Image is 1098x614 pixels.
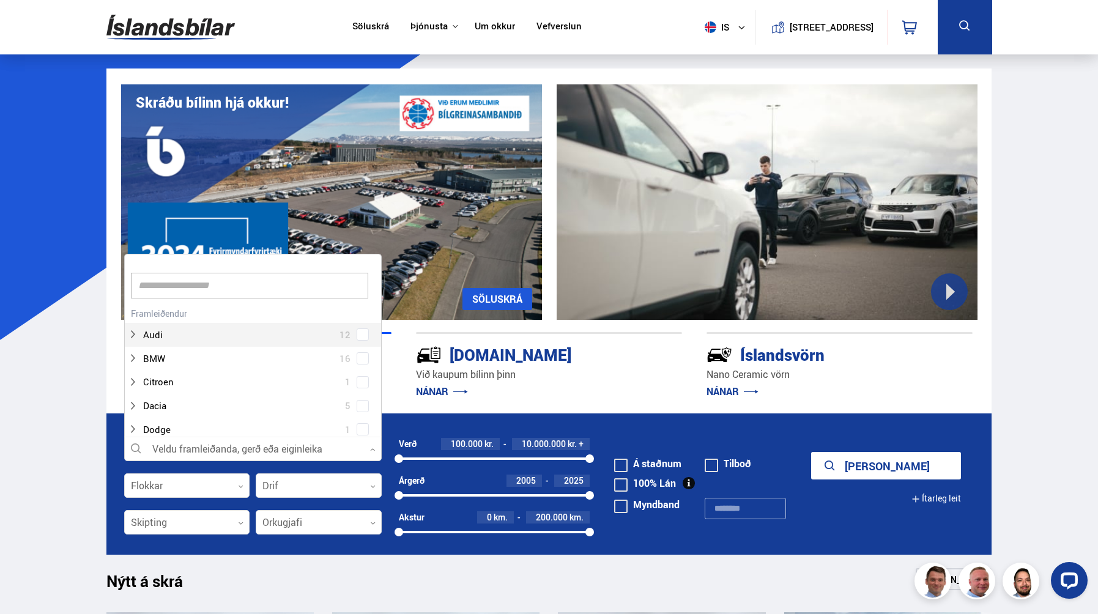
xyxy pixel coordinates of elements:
[522,438,566,449] span: 10.000.000
[705,21,716,33] img: svg+xml;base64,PHN2ZyB4bWxucz0iaHR0cDovL3d3dy53My5vcmcvMjAwMC9zdmciIHdpZHRoPSI1MTIiIGhlaWdodD0iNT...
[568,439,577,449] span: kr.
[475,21,515,34] a: Um okkur
[487,511,492,523] span: 0
[614,500,680,509] label: Myndband
[399,476,425,486] div: Árgerð
[569,512,584,522] span: km.
[707,343,929,364] div: Íslandsvörn
[106,572,204,597] h1: Nýtt á skrá
[136,94,289,111] h1: Skráðu bílinn hjá okkur!
[614,459,681,468] label: Á staðnum
[536,511,568,523] span: 200.000
[121,84,542,320] img: eKx6w-_Home_640_.png
[416,385,468,398] a: NÁNAR
[352,21,389,34] a: Söluskrá
[707,385,759,398] a: NÁNAR
[705,459,751,468] label: Tilboð
[811,452,961,479] button: [PERSON_NAME]
[960,564,997,601] img: siFngHWaQ9KaOqBr.png
[762,10,880,45] a: [STREET_ADDRESS]
[416,342,442,368] img: tr5P-W3DuiFaO7aO.svg
[516,475,536,486] span: 2005
[700,9,755,45] button: is
[339,326,351,344] span: 12
[536,21,582,34] a: Vefverslun
[707,368,973,382] p: Nano Ceramic vörn
[700,21,730,33] span: is
[345,373,351,391] span: 1
[911,485,961,512] button: Ítarleg leit
[484,439,494,449] span: kr.
[451,438,483,449] span: 100.000
[564,475,584,486] span: 2025
[416,343,639,364] div: [DOMAIN_NAME]
[916,564,953,601] img: FbJEzSuNWCJXmdc-.webp
[707,342,732,368] img: -Svtn6bYgwAsiwNX.svg
[399,439,417,449] div: Verð
[614,478,676,488] label: 100% Lán
[1041,557,1092,608] iframe: LiveChat chat widget
[416,368,682,382] p: Við kaupum bílinn þinn
[1004,564,1041,601] img: nhp88E3Fdnt1Opn2.png
[462,288,532,310] a: SÖLUSKRÁ
[795,22,869,32] button: [STREET_ADDRESS]
[106,7,235,47] img: G0Ugv5HjCgRt.svg
[345,421,351,438] span: 1
[399,512,425,522] div: Akstur
[410,21,448,32] button: Þjónusta
[494,512,508,522] span: km.
[345,397,351,415] span: 5
[339,350,351,368] span: 16
[579,439,584,449] span: +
